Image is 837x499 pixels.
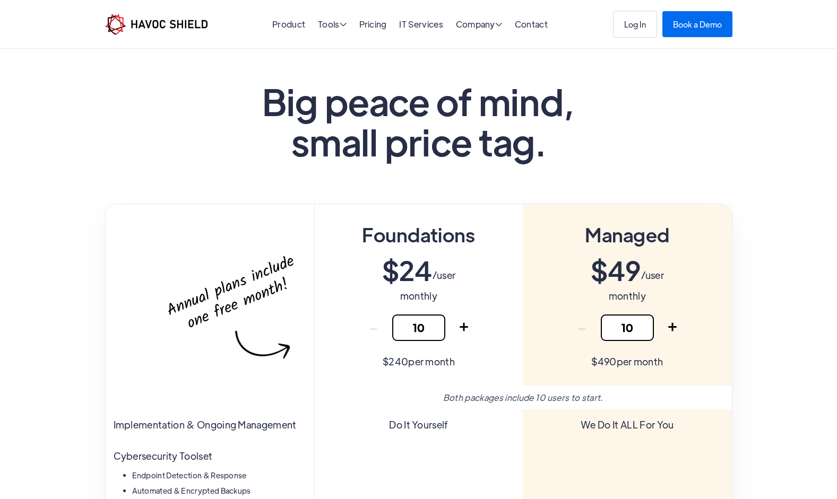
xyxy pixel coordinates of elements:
[515,19,548,30] a: Contact
[451,314,477,341] a: +
[591,257,608,283] div: $
[318,20,347,30] div: Tools
[613,11,657,38] a: Log In
[389,417,448,433] div: Do It Yourself
[360,314,387,341] a: -
[433,268,456,283] div: /user
[456,20,503,30] div: Company
[601,314,654,341] input: 10
[392,314,445,341] input: 10
[399,19,443,30] a: IT Services
[383,354,455,370] div: $ per month
[114,449,213,464] div: Cybersecurity Toolset
[662,11,732,37] a: Book a Demo
[608,257,641,283] div: 49
[659,314,686,341] a: +
[382,257,399,283] div: $
[598,355,617,367] span: 490
[132,485,306,497] li: Automated & Encrypted Backups
[362,220,476,249] div: Foundations
[400,288,437,304] div: monthly
[114,417,297,433] div: Implementation & Ongoing Management
[609,288,646,304] div: monthly
[641,268,665,283] div: /user
[234,329,292,361] img: Arrow pointing to pricing
[585,220,669,249] div: Managed
[591,354,663,370] div: $ per month
[340,20,347,29] span: 
[359,19,387,30] a: Pricing
[569,314,686,341] form: Price Form 1
[360,314,477,341] form: Price Form 1
[105,14,208,35] img: Havoc Shield logo
[443,392,603,403] em: Both packages include 10 users to start.
[495,20,502,29] span: 
[200,81,638,161] h1: Big peace of mind, small price tag.
[660,384,837,499] iframe: Chat Widget
[132,469,306,482] li: Endpoint Detection & Response
[456,20,503,30] div: Company
[318,20,347,30] div: Tools
[272,19,305,30] a: Product
[105,14,208,35] a: home
[389,355,408,367] span: 240
[399,257,433,283] div: 24
[581,417,674,433] div: We Do It ALL For You
[569,314,596,341] a: -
